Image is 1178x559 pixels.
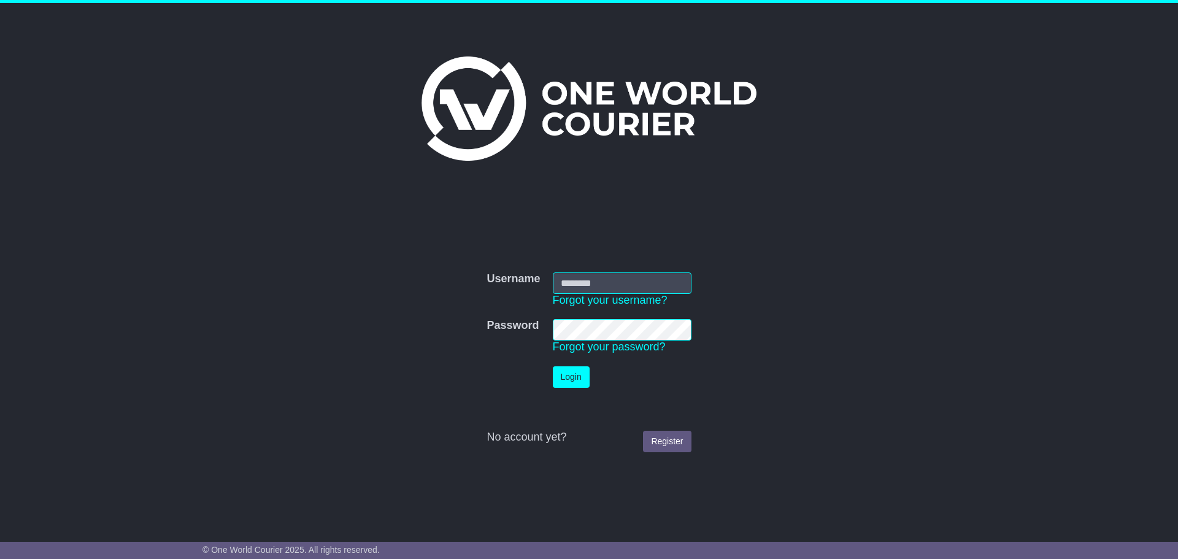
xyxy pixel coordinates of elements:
label: Username [487,272,540,286]
span: © One World Courier 2025. All rights reserved. [202,545,380,555]
a: Register [643,431,691,452]
div: No account yet? [487,431,691,444]
img: One World [422,56,756,161]
label: Password [487,319,539,333]
a: Forgot your username? [553,294,668,306]
button: Login [553,366,590,388]
a: Forgot your password? [553,341,666,353]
